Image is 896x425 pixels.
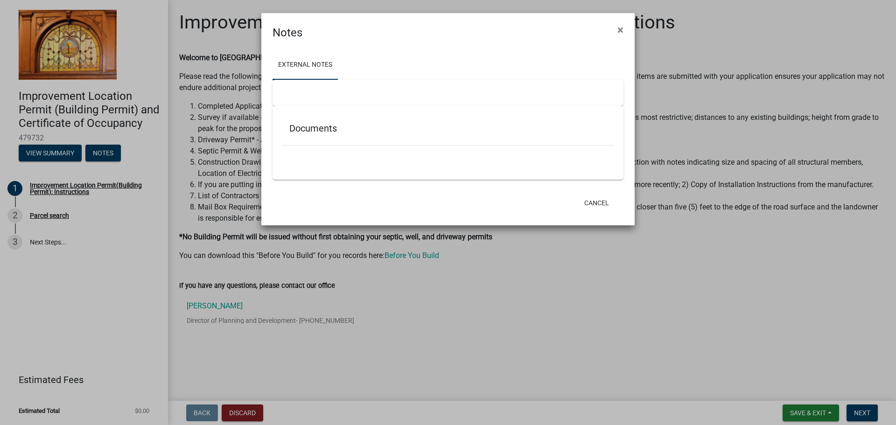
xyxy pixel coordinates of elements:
span: × [617,23,623,36]
button: Close [610,17,631,43]
button: Cancel [577,195,616,211]
h5: Documents [289,123,607,134]
a: External Notes [273,50,338,80]
h4: Notes [273,24,302,41]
